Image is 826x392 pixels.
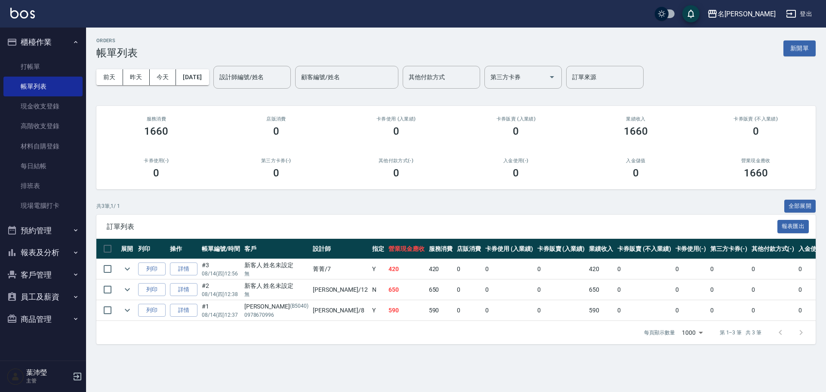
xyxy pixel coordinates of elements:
p: 共 3 筆, 1 / 1 [96,202,120,210]
td: 0 [455,280,483,300]
td: 590 [587,300,615,321]
div: 新客人 姓名未設定 [244,281,308,290]
a: 新開單 [783,44,816,52]
button: expand row [121,304,134,317]
h2: 卡券販賣 (入業績) [466,116,566,122]
h3: 1660 [624,125,648,137]
button: 報表及分析 [3,241,83,264]
button: 列印 [138,304,166,317]
h3: 0 [273,125,279,137]
p: 第 1–3 筆 共 3 筆 [720,329,761,336]
button: Open [545,70,559,84]
button: save [682,5,700,22]
h3: 0 [633,167,639,179]
button: 預約管理 [3,219,83,242]
th: 第三方卡券(-) [708,239,749,259]
td: 0 [535,300,587,321]
button: 名[PERSON_NAME] [704,5,779,23]
th: 指定 [370,239,386,259]
td: 590 [386,300,427,321]
th: 其他付款方式(-) [749,239,797,259]
h2: ORDERS [96,38,138,43]
p: 0978670996 [244,311,308,319]
td: Y [370,259,386,279]
th: 展開 [119,239,136,259]
td: 0 [708,280,749,300]
th: 設計師 [311,239,370,259]
td: 0 [535,280,587,300]
td: 0 [673,300,709,321]
th: 服務消費 [427,239,455,259]
button: 客戶管理 [3,264,83,286]
img: Person [7,368,24,385]
button: 商品管理 [3,308,83,330]
button: 新開單 [783,40,816,56]
td: 0 [483,280,535,300]
button: 登出 [783,6,816,22]
a: 高階收支登錄 [3,116,83,136]
h3: 0 [753,125,759,137]
h3: 0 [393,167,399,179]
th: 營業現金應收 [386,239,427,259]
th: 帳單編號/時間 [200,239,242,259]
td: 420 [386,259,427,279]
button: 櫃檯作業 [3,31,83,53]
a: 詳情 [170,304,197,317]
td: #1 [200,300,242,321]
td: 0 [673,280,709,300]
div: [PERSON_NAME] [244,302,308,311]
a: 現金收支登錄 [3,96,83,116]
td: 0 [483,300,535,321]
p: 08/14 (四) 12:37 [202,311,240,319]
a: 每日結帳 [3,156,83,176]
button: expand row [121,283,134,296]
th: 卡券使用 (入業績) [483,239,535,259]
td: [PERSON_NAME] /12 [311,280,370,300]
button: 昨天 [123,69,150,85]
td: 650 [386,280,427,300]
th: 列印 [136,239,168,259]
button: 今天 [150,69,176,85]
th: 店販消費 [455,239,483,259]
button: 員工及薪資 [3,286,83,308]
td: 0 [673,259,709,279]
button: 列印 [138,283,166,296]
p: 08/14 (四) 12:56 [202,270,240,278]
h2: 卡券使用 (入業績) [346,116,446,122]
td: 0 [455,259,483,279]
h5: 葉沛瑩 [26,368,70,377]
h3: 1660 [144,125,168,137]
td: 0 [615,300,673,321]
div: 名[PERSON_NAME] [718,9,776,19]
a: 材料自購登錄 [3,136,83,156]
p: (B5040) [290,302,308,311]
a: 打帳單 [3,57,83,77]
td: 650 [587,280,615,300]
h3: 0 [153,167,159,179]
td: N [370,280,386,300]
button: 前天 [96,69,123,85]
p: 無 [244,290,308,298]
a: 帳單列表 [3,77,83,96]
h2: 入金儲值 [586,158,686,164]
td: 0 [455,300,483,321]
th: 卡券販賣 (不入業績) [615,239,673,259]
h3: 0 [513,125,519,137]
td: 0 [749,280,797,300]
th: 業績收入 [587,239,615,259]
p: 無 [244,270,308,278]
th: 客戶 [242,239,311,259]
h3: 1660 [744,167,768,179]
th: 操作 [168,239,200,259]
td: 0 [749,259,797,279]
h3: 帳單列表 [96,47,138,59]
td: Y [370,300,386,321]
a: 詳情 [170,262,197,276]
button: 全部展開 [784,200,816,213]
td: 590 [427,300,455,321]
td: 0 [615,259,673,279]
button: 報表匯出 [777,220,809,233]
td: 420 [587,259,615,279]
img: Logo [10,8,35,19]
h3: 0 [393,125,399,137]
